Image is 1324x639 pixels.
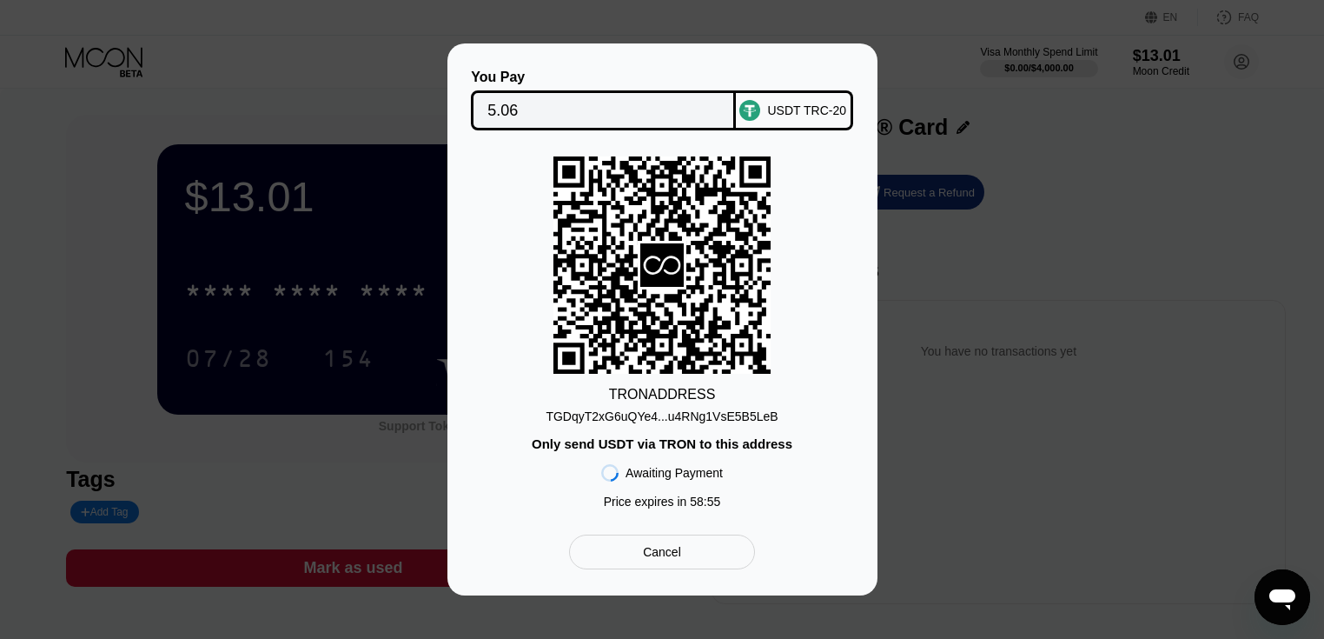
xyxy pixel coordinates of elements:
div: You PayUSDT TRC-20 [473,70,851,130]
div: Awaiting Payment [626,466,723,480]
div: Cancel [643,544,681,560]
span: 58 : 55 [690,495,720,509]
div: USDT TRC-20 [767,103,846,117]
div: Cancel [569,535,754,569]
div: Price expires in [604,495,721,509]
div: Only send USDT via TRON to this address [532,436,792,451]
div: You Pay [471,70,736,85]
div: TGDqyT2xG6uQYe4...u4RNg1VsE5B5LeB [546,409,778,423]
div: TGDqyT2xG6uQYe4...u4RNg1VsE5B5LeB [546,403,778,423]
iframe: Button to launch messaging window [1254,569,1310,625]
div: TRON ADDRESS [609,387,716,403]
